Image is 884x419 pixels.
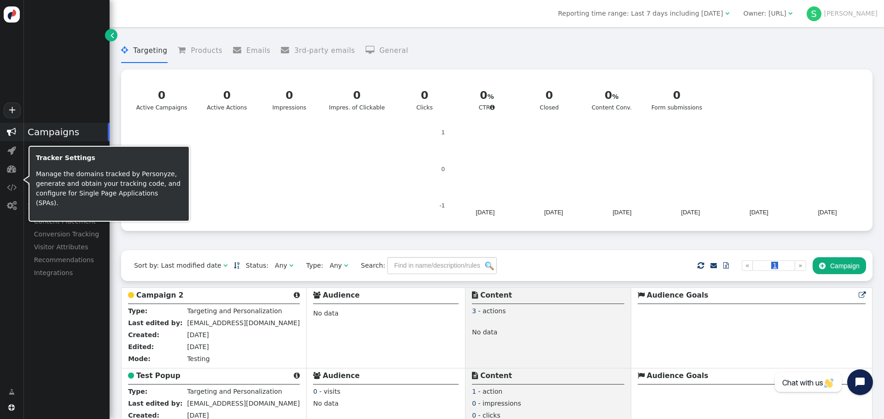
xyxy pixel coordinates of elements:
[651,87,702,112] div: Form submissions
[136,87,187,112] div: Active Campaigns
[647,291,709,299] b: Audience Goals
[710,262,717,269] span: 
[698,260,704,271] span: 
[329,87,385,112] div: Impres. of Clickable
[121,39,167,63] li: Targeting
[647,372,709,380] b: Audience Goals
[187,388,282,395] span: Targeting and Personalization
[7,183,17,192] span: 
[472,400,476,407] span: 0
[23,160,110,178] div: Dashboard
[859,291,866,299] a: 
[23,253,110,266] div: Recommendations
[128,130,420,222] svg: A chart.
[750,209,768,216] text: [DATE]
[651,87,702,103] div: 0
[472,372,478,379] span: 
[464,87,510,103] div: 0
[121,46,133,54] span: 
[807,10,878,17] a: S[PERSON_NAME]
[807,6,821,21] div: S
[490,104,495,110] span: 
[472,412,476,419] span: 0
[136,372,180,380] b: Test Popup
[128,307,147,315] b: Type:
[313,372,320,379] span: 
[527,87,572,112] div: Closed
[818,209,837,216] text: [DATE]
[9,387,15,397] span: 
[234,262,239,269] a: 
[612,209,631,216] text: [DATE]
[23,123,110,141] div: Campaigns
[178,39,222,63] li: Products
[480,291,512,299] b: Content
[441,129,444,136] text: 1
[4,6,20,23] img: logo-icon.svg
[459,82,515,118] a: 0CTR
[187,307,282,315] span: Targeting and Personalization
[329,87,385,103] div: 0
[423,130,862,222] svg: A chart.
[36,154,95,161] b: Tracker Settings
[7,201,17,210] span: 
[300,261,323,270] span: Type:
[239,261,268,270] span: Status:
[521,82,577,118] a: 0Closed
[281,39,355,63] li: 3rd-party emails
[187,412,209,419] span: [DATE]
[323,372,360,380] b: Audience
[813,257,866,274] button: Campaign
[387,257,497,274] input: Find in name/description/rules
[267,87,312,103] div: 0
[366,46,379,54] span: 
[480,372,512,380] b: Content
[472,307,476,315] span: 3
[771,262,778,269] span: 1
[7,127,16,137] span: 
[234,262,239,269] span: Sorted in descending order
[204,87,250,103] div: 0
[187,319,300,327] span: [EMAIL_ADDRESS][DOMAIN_NAME]
[441,166,444,172] text: 0
[476,209,494,216] text: [DATE]
[8,404,15,411] span: 
[187,331,209,339] span: [DATE]
[589,87,634,112] div: Content Conv.
[478,307,506,315] span: - actions
[527,87,572,103] div: 0
[233,46,246,54] span: 
[128,388,147,395] b: Type:
[859,292,866,298] span: 
[320,388,341,395] span: - visits
[788,10,792,17] span: 
[128,319,182,327] b: Last edited by:
[4,103,20,118] a: +
[178,46,191,54] span: 
[725,10,729,17] span: 
[366,39,408,63] li: General
[233,39,271,63] li: Emails
[23,228,110,241] div: Conversion Tracking
[294,372,300,379] span: 
[313,292,320,298] span: 
[472,292,478,298] span: 
[289,262,293,269] span: 
[128,331,159,339] b: Created:
[478,412,500,419] span: - clicks
[323,82,390,118] a: 0Impres. of Clickable
[819,262,826,270] span: 
[402,87,448,112] div: Clicks
[355,262,385,269] span: Search:
[795,260,806,271] a: »
[223,262,227,269] span: 
[439,202,445,209] text: -1
[681,209,700,216] text: [DATE]
[267,87,312,112] div: Impressions
[472,328,497,338] span: No data
[187,400,300,407] span: [EMAIL_ADDRESS][DOMAIN_NAME]
[638,292,645,298] span: 
[646,82,708,118] a: 0Form submissions
[136,87,187,103] div: 0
